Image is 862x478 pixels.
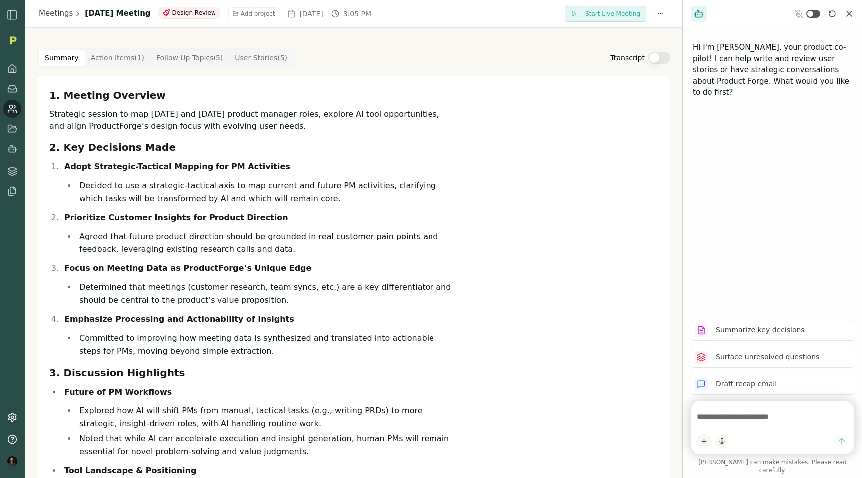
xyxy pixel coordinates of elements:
[39,50,85,66] button: Summary
[844,9,854,19] button: Close chat
[697,434,711,448] button: Add content to chat
[835,435,848,448] button: Send message
[49,140,455,154] h3: 2. Key Decisions Made
[5,33,20,48] img: Organization logo
[585,10,640,18] span: Start Live Meeting
[85,8,150,19] h1: [DATE] Meeting
[691,458,854,474] span: [PERSON_NAME] can make mistakes. Please read carefully.
[64,263,311,273] strong: Focus on Meeting Data as ProductForge’s Unique Edge
[826,8,838,20] button: Reset conversation
[64,162,290,171] strong: Adopt Strategic-Tactical Mapping for PM Activities
[716,325,805,335] p: Summarize key decisions
[76,404,455,430] li: Explored how AI will shift PMs from manual, tactical tasks (e.g., writing PRDs) to more strategic...
[565,6,646,22] button: Start Live Meeting
[691,374,854,395] button: Draft recap email
[64,314,294,324] strong: Emphasize Processing and Actionability of Insights
[229,50,293,66] button: User Stories ( 5 )
[39,8,73,19] a: Meetings
[693,42,852,98] p: Hi I'm [PERSON_NAME], your product co-pilot! I can help write and review user stories or have str...
[241,10,275,18] span: Add project
[76,281,455,307] li: Determined that meetings (customer research, team syncs, etc.) are a key differentiator and shoul...
[85,50,150,66] button: Action Items ( 1 )
[691,347,854,368] button: Surface unresolved questions
[76,332,455,358] li: Committed to improving how meeting data is synthesized and translated into actionable steps for P...
[6,9,18,21] img: sidebar
[691,320,854,341] button: Summarize key decisions
[610,53,645,63] label: Transcript
[49,88,455,102] h3: 1. Meeting Overview
[64,466,196,475] strong: Tool Landscape & Positioning
[150,50,229,66] button: Follow Up Topics ( 5 )
[158,7,220,19] div: Design Review
[3,430,21,448] button: Help
[76,179,455,205] li: Decided to use a strategic-tactical axis to map current and future PM activities, clarifying whic...
[716,352,819,362] p: Surface unresolved questions
[49,366,455,380] h3: 3. Discussion Highlights
[76,230,455,256] li: Agreed that future product direction should be grounded in real customer pain points and feedback...
[343,9,371,19] span: 3:05 PM
[228,7,280,20] button: Add project
[49,108,455,132] p: Strategic session to map [DATE] and [DATE] product manager roles, explore AI tool opportunities, ...
[76,432,455,458] li: Noted that while AI can accelerate execution and insight generation, human PMs will remain essent...
[64,213,288,222] strong: Prioritize Customer Insights for Product Direction
[299,9,323,19] span: [DATE]
[7,456,17,466] img: profile
[716,379,777,389] p: Draft recap email
[64,387,172,397] strong: Future of PM Workflows
[715,434,729,448] button: Start dictation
